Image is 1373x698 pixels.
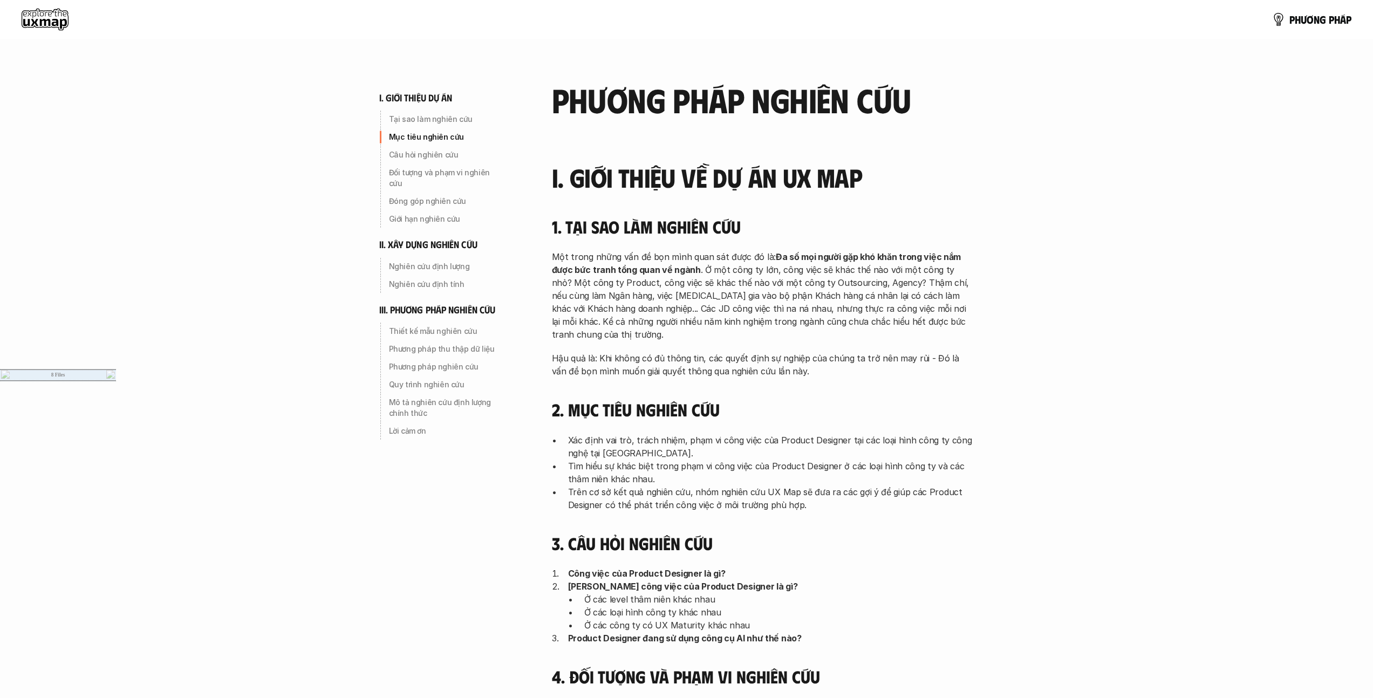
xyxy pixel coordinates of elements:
[552,250,973,341] p: Một trong những vấn đề bọn mình quan sát được đó là: . Ở một công ty lớn, công việc sẽ khác thế n...
[389,149,504,160] p: Câu hỏi nghiên cứu
[552,216,973,237] h4: 1. Tại sao làm nghiên cứu
[389,397,504,419] p: Mô tả nghiên cứu định lượng chính thức
[552,399,973,420] h4: 2. Mục tiêu nghiên cứu
[1301,13,1307,25] span: ư
[379,164,509,192] a: Đối tượng và phạm vi nghiên cứu
[584,619,973,632] p: Ở các công ty có UX Maturity khác nhau
[389,326,504,337] p: Thiết kế mẫu nghiên cứu
[379,111,509,128] a: Tại sao làm nghiên cứu
[379,276,509,293] a: Nghiên cứu định tính
[568,581,798,592] strong: [PERSON_NAME] công việc của Product Designer là gì?
[379,258,509,275] a: Nghiên cứu định lượng
[389,261,504,272] p: Nghiên cứu định lượng
[1307,13,1314,25] span: ơ
[379,422,509,440] a: Lời cảm ơn
[552,81,973,118] h2: phương pháp nghiên cứu
[552,352,973,378] p: Hậu quả là: Khi không có đủ thông tin, các quyết định sự nghiệp của chúng ta trở nên may rủi - Đó...
[568,434,973,460] p: Xác định vai trò, trách nhiệm, phạm vi công việc của Product Designer tại các loại hình công ty c...
[379,304,496,316] h6: iii. phương pháp nghiên cứu
[389,279,504,290] p: Nghiên cứu định tính
[552,666,973,687] h4: 4. Đối tượng và phạm vi nghiên cứu
[568,460,973,485] p: Tìm hiểu sự khác biệt trong phạm vi công việc của Product Designer ở các loại hình công ty và các...
[584,606,973,619] p: Ở các loại hình công ty khác nhau
[1272,9,1351,30] a: phươngpháp
[389,114,504,125] p: Tại sao làm nghiên cứu
[1295,13,1301,25] span: h
[379,376,509,393] a: Quy trình nghiên cứu
[1,370,10,379] img: icon16.png
[584,593,973,606] p: Ở các level thâm niên khác nhau
[552,163,973,192] h3: I. Giới thiệu về dự án UX Map
[1329,13,1334,25] span: p
[389,379,504,390] p: Quy trình nghiên cứu
[389,167,504,189] p: Đối tượng và phạm vi nghiên cứu
[389,361,504,372] p: Phương pháp nghiên cứu
[379,323,509,340] a: Thiết kế mẫu nghiên cứu
[568,568,726,579] strong: Công việc của Product Designer là gì?
[568,485,973,511] p: Trên cơ sở kết quả nghiên cứu, nhóm nghiên cứu UX Map sẽ đưa ra các gợi ý để giúp các Product Des...
[389,214,504,224] p: Giới hạn nghiên cứu
[1334,13,1340,25] span: h
[1320,13,1326,25] span: g
[1289,13,1295,25] span: p
[389,132,504,142] p: Mục tiêu nghiên cứu
[379,128,509,146] a: Mục tiêu nghiên cứu
[379,340,509,358] a: Phương pháp thu thập dữ liệu
[1314,13,1320,25] span: n
[106,370,115,379] img: close16.png
[379,146,509,163] a: Câu hỏi nghiên cứu
[1340,13,1346,25] span: á
[379,394,509,422] a: Mô tả nghiên cứu định lượng chính thức
[389,426,504,436] p: Lời cảm ơn
[379,210,509,228] a: Giới hạn nghiên cứu
[1346,13,1351,25] span: p
[552,533,973,553] h4: 3. Câu hỏi nghiên cứu
[379,92,453,104] h6: i. giới thiệu dự án
[11,370,105,380] td: 8 Files
[379,238,477,251] h6: ii. xây dựng nghiên cứu
[379,193,509,210] a: Đóng góp nghiên cứu
[379,358,509,375] a: Phương pháp nghiên cứu
[568,633,802,644] strong: Product Designer đang sử dụng công cụ AI như thế nào?
[389,196,504,207] p: Đóng góp nghiên cứu
[389,344,504,354] p: Phương pháp thu thập dữ liệu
